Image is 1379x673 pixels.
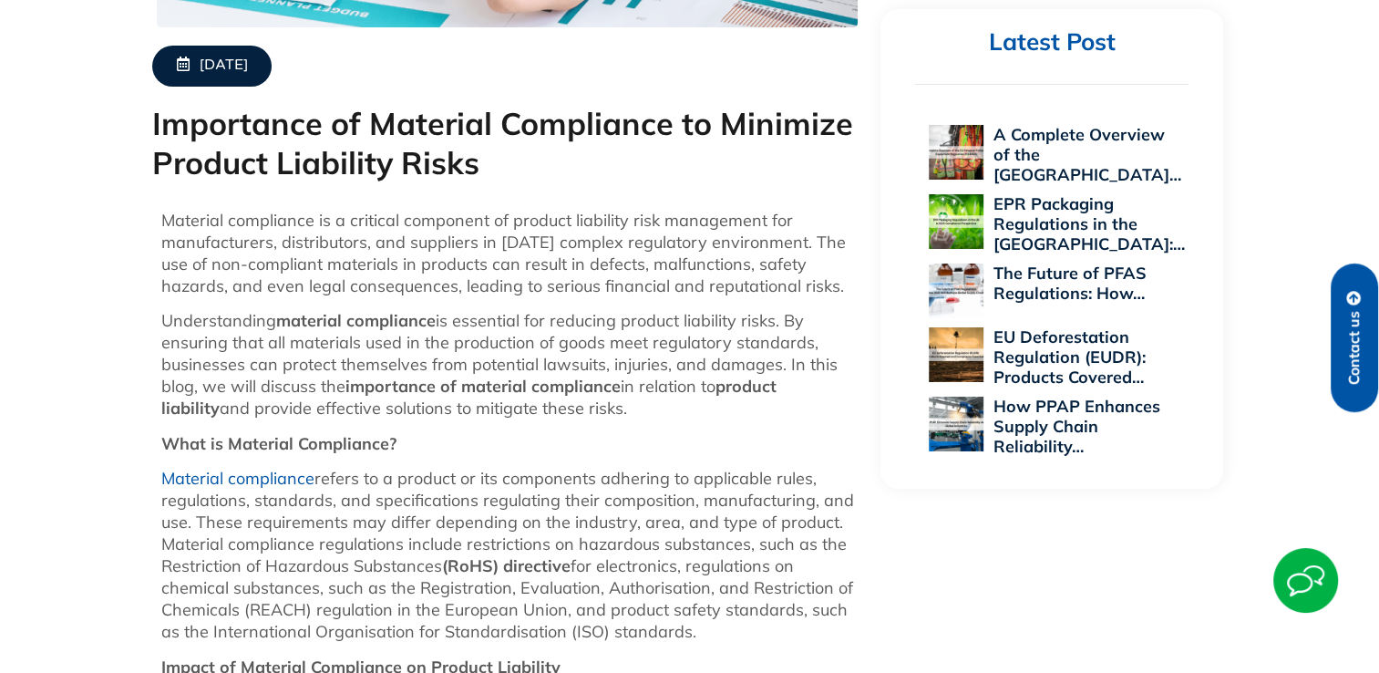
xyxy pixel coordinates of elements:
[1273,548,1338,613] img: Start Chat
[276,310,436,331] strong: material compliance
[929,125,983,180] img: A Complete Overview of the EU Personal Protective Equipment Regulation 2016/425
[152,46,272,87] a: [DATE]
[442,555,571,576] b: (RoHS) directive
[200,57,248,76] span: [DATE]
[929,397,983,451] img: How PPAP Enhances Supply Chain Reliability Across Global Industries
[152,105,863,182] h1: Importance of Material Compliance to Minimize Product Liability Risks
[993,124,1180,185] a: A Complete Overview of the [GEOGRAPHIC_DATA]…
[929,327,983,382] img: EU Deforestation Regulation (EUDR): Products Covered and Compliance Essentials
[993,263,1146,304] a: The Future of PFAS Regulations: How…
[929,194,983,249] img: EPR Packaging Regulations in the US: A 2025 Compliance Perspective
[993,396,1159,457] a: How PPAP Enhances Supply Chain Reliability…
[161,468,314,489] a: Material compliance
[1346,311,1363,385] span: Contact us
[1331,264,1378,412] a: Contact us
[161,433,396,454] strong: What is Material Compliance?
[161,210,854,297] p: Material compliance is a critical component of product liability risk management for manufacturer...
[915,27,1189,57] h2: Latest Post
[993,326,1145,388] a: EU Deforestation Regulation (EUDR): Products Covered…
[993,193,1184,254] a: EPR Packaging Regulations in the [GEOGRAPHIC_DATA]:…
[161,376,777,419] strong: product liability
[161,468,854,643] p: refers to a product or its components adhering to applicable rules, regulations, standards, and s...
[929,264,983,318] img: The Future of PFAS Regulations: How 2025 Will Reshape Global Supply Chains
[161,310,854,419] p: Understanding is essential for reducing product liability risks. By ensuring that all materials u...
[345,376,621,397] strong: importance of material compliance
